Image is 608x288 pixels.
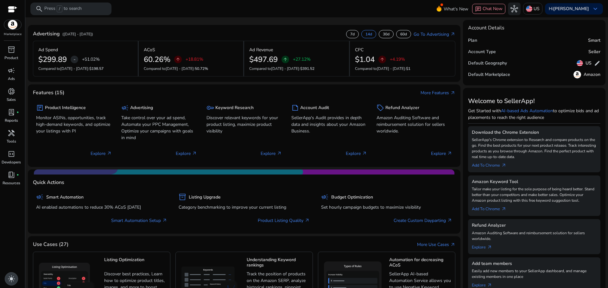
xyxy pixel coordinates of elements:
h4: Use Cases (27) [33,242,68,248]
a: More Use Casesarrow_outward [417,241,455,248]
span: arrow_outward [162,218,167,223]
p: Take control over your ad spend, Automate your PPC Management, Optimize your campaigns with goals... [121,114,197,141]
h4: Account Details [468,25,504,31]
h5: Refund Analyzer [385,105,419,111]
span: inventory_2 [8,46,15,53]
h2: 60.26% [144,55,170,64]
h5: Account Audit [300,105,329,111]
h2: $299.89 [38,55,67,64]
p: Hi [549,7,589,11]
h5: Add team members [472,261,597,267]
span: sell [377,104,384,112]
span: fiber_manual_record [16,174,19,176]
p: Explore [346,150,367,157]
span: arrow_outward [501,206,506,211]
p: ACoS [144,46,155,53]
p: +51.02% [82,57,100,62]
p: Get Started with to optimize bids and ad placements to reach the right audience [468,107,600,121]
p: Explore [431,150,452,157]
h4: Features (15) [33,90,64,96]
span: fiber_manual_record [16,111,19,113]
p: Amazon Auditing Software and reimbursement solution for sellers worldwide. [472,230,597,242]
span: arrow_outward [450,32,455,37]
a: AI-based Ads Automation [501,108,553,114]
h5: Advertising [130,105,153,111]
span: key [206,104,214,112]
p: Reports [5,118,18,123]
p: Explore [261,150,282,157]
h5: Default Geography [468,61,507,66]
h5: Default Marketplace [468,72,510,77]
h3: Welcome to SellerApp! [468,97,600,105]
span: [DATE] - [DATE] [377,66,405,71]
h5: Listing Optimization [104,257,167,268]
img: us.svg [577,60,583,66]
a: More Featuresarrow_outward [421,89,455,96]
p: 7d [350,32,355,37]
p: Tailor make your listing for the sole purpose of being heard better. Stand better than your compe... [472,186,597,203]
p: 30d [383,32,389,37]
p: Sales [7,97,16,102]
span: arrow_upward [380,57,385,62]
p: Ad Revenue [249,46,273,53]
h5: Amazon [584,72,600,77]
span: campaign [36,193,44,201]
h4: Quick Actions [33,180,64,186]
span: book_4 [8,171,15,179]
span: arrow_outward [447,151,452,156]
p: Tools [7,138,16,144]
a: Smart Automation Setup [111,217,167,224]
p: 14d [365,32,372,37]
span: arrow_upward [175,57,180,62]
p: Easily add new members to your SellerApp dashboard, and manage existing members in one place [472,268,597,279]
span: arrow_upward [283,57,288,62]
span: [DATE] - [DATE] [271,66,299,71]
span: What's New [444,3,468,15]
h4: Advertising [33,31,60,37]
p: Amazon Auditing Software and reimbursement solution for sellers worldwide. [377,114,452,134]
p: Discover relevant keywords for your product listing, maximize product visibility [206,114,282,134]
p: Press to search [44,5,82,12]
a: Create Custom Dayparting [394,217,452,224]
span: arrow_outward [447,218,452,223]
span: arrow_outward [501,163,506,168]
span: chat [475,6,481,12]
span: arrow_outward [450,242,455,247]
p: +18.81% [186,57,203,62]
p: SellerApp's Audit provides in depth data and insights about your Amazon Business. [291,114,367,134]
a: Add To Chrome [472,160,511,169]
span: inventory_2 [179,193,186,201]
span: code_blocks [8,150,15,158]
h5: US [586,61,592,66]
span: arrow_outward [192,151,197,156]
span: campaign [321,193,329,201]
p: Developers [2,159,21,165]
h5: Automation for decreasing ACoS [389,257,452,268]
span: arrow_outward [305,218,310,223]
span: donut_small [8,88,15,95]
span: arrow_outward [362,151,367,156]
span: hub [510,5,518,13]
h5: Plan [468,38,477,43]
p: Set hourly campaign budgets to maximize visibility [321,204,452,211]
img: amazon.svg [4,20,21,29]
span: 50.72% [195,66,208,71]
p: Monitor ASINs, opportunities, track high-demand keywords, and optimize your listings with PI [36,114,112,134]
span: keyboard_arrow_down [592,5,599,13]
p: Compared to : [144,66,238,71]
span: [DATE] - [DATE] [166,66,194,71]
p: Resources [3,180,20,186]
span: light_mode [8,275,15,283]
p: Compared to : [355,66,450,71]
p: 60d [400,32,407,37]
h5: Refund Analyzer [472,223,597,228]
h5: Account Type [468,49,496,55]
span: [DATE] - [DATE] [60,66,88,71]
b: [PERSON_NAME] [553,6,589,12]
h5: Download the Chrome Extension [472,130,597,135]
p: Compared to : [249,66,344,71]
span: arrow_outward [107,151,112,156]
h5: Seller [588,49,600,55]
p: Explore [176,150,197,157]
span: Chat Now [483,6,503,12]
